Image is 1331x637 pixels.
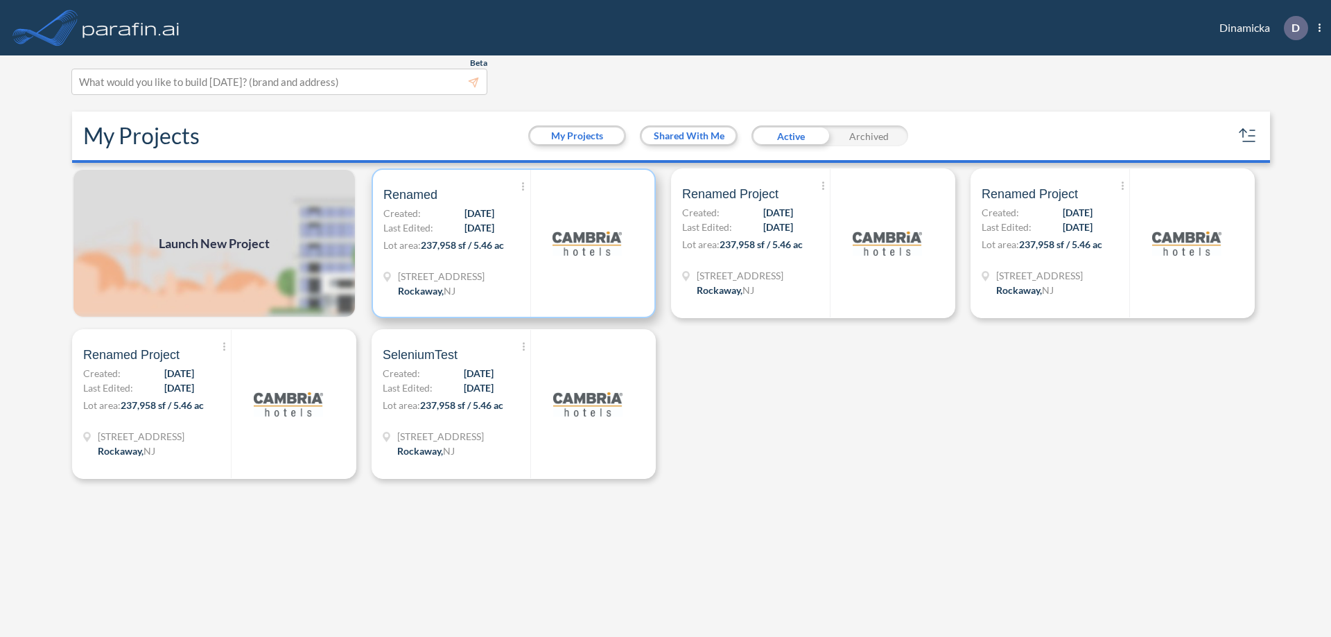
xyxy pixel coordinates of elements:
span: Rockaway , [398,285,444,297]
span: 237,958 sf / 5.46 ac [421,239,504,251]
span: [DATE] [1063,220,1093,234]
span: Lot area: [982,238,1019,250]
p: D [1291,21,1300,34]
img: add [72,168,356,318]
span: Last Edited: [83,381,133,395]
span: NJ [1042,284,1054,296]
span: [DATE] [164,381,194,395]
span: Created: [982,205,1019,220]
img: logo [853,209,922,278]
img: logo [80,14,182,42]
span: [DATE] [464,366,494,381]
span: 321 Mt Hope Ave [697,268,783,283]
span: NJ [443,445,455,457]
span: Renamed Project [682,186,778,202]
span: 237,958 sf / 5.46 ac [420,399,503,411]
span: Last Edited: [982,220,1032,234]
span: 321 Mt Hope Ave [398,269,485,283]
span: Rockaway , [397,445,443,457]
span: Created: [383,366,420,381]
span: 321 Mt Hope Ave [98,429,184,444]
span: Renamed Project [83,347,180,363]
span: Renamed Project [982,186,1078,202]
span: [DATE] [763,205,793,220]
span: Created: [83,366,121,381]
img: logo [553,209,622,278]
span: Renamed [383,186,437,203]
span: [DATE] [464,206,494,220]
div: Archived [830,125,908,146]
div: Rockaway, NJ [996,283,1054,297]
div: Active [751,125,830,146]
span: 321 Mt Hope Ave [996,268,1083,283]
span: Created: [682,205,720,220]
span: NJ [143,445,155,457]
div: Rockaway, NJ [397,444,455,458]
span: 237,958 sf / 5.46 ac [121,399,204,411]
img: logo [553,369,623,439]
span: Last Edited: [383,381,433,395]
span: [DATE] [464,381,494,395]
div: Rockaway, NJ [398,283,455,298]
span: Rockaway , [996,284,1042,296]
span: Lot area: [383,239,421,251]
span: [DATE] [164,366,194,381]
span: Lot area: [383,399,420,411]
span: 237,958 sf / 5.46 ac [720,238,803,250]
span: Last Edited: [383,220,433,235]
span: Lot area: [83,399,121,411]
div: Rockaway, NJ [98,444,155,458]
span: NJ [742,284,754,296]
img: logo [1152,209,1221,278]
button: sort [1237,125,1259,147]
img: logo [254,369,323,439]
span: Beta [470,58,487,69]
span: Launch New Project [159,234,270,253]
span: SeleniumTest [383,347,458,363]
span: 321 Mt Hope Ave [397,429,484,444]
span: NJ [444,285,455,297]
span: [DATE] [1063,205,1093,220]
span: [DATE] [763,220,793,234]
div: Rockaway, NJ [697,283,754,297]
button: My Projects [530,128,624,144]
h2: My Projects [83,123,200,149]
span: 237,958 sf / 5.46 ac [1019,238,1102,250]
span: Last Edited: [682,220,732,234]
span: Created: [383,206,421,220]
button: Shared With Me [642,128,736,144]
div: Dinamicka [1199,16,1321,40]
span: Lot area: [682,238,720,250]
span: Rockaway , [697,284,742,296]
a: Launch New Project [72,168,356,318]
span: [DATE] [464,220,494,235]
span: Rockaway , [98,445,143,457]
